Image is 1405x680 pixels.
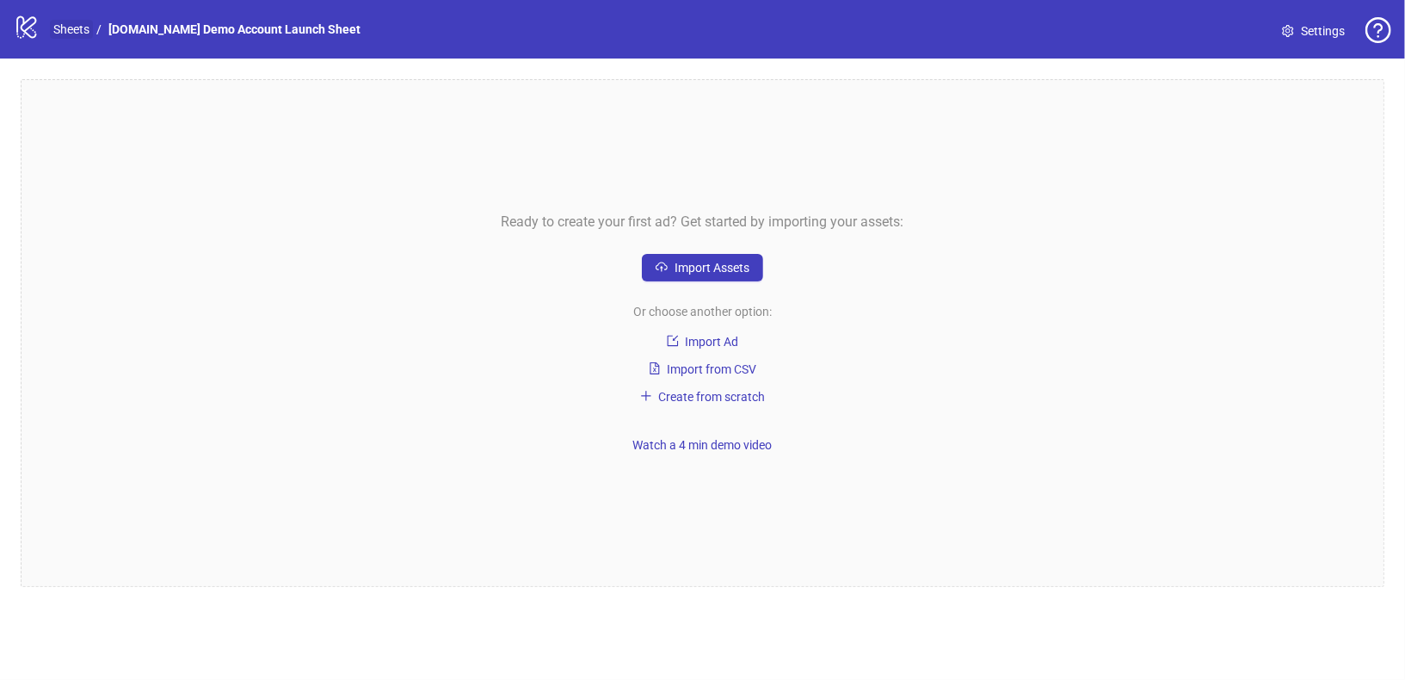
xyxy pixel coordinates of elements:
iframe: Productlane Widget | Main [1353,628,1405,680]
span: question-circle [1365,17,1391,43]
span: setting [1282,25,1294,37]
span: Settings [1301,22,1345,40]
a: Sheets [50,20,93,39]
button: Create from scratch [633,386,773,407]
button: Import from CSV [642,359,764,380]
span: cloud-upload [656,261,668,273]
span: Watch a 4 min demo video [633,438,773,452]
span: Create from scratch [659,390,766,404]
button: Import Assets [642,254,763,281]
span: import [667,335,679,347]
span: file-excel [649,362,661,374]
li: / [96,20,102,39]
span: plus [640,390,652,402]
span: Import Ad [686,335,739,349]
span: Ready to create your first ad? Get started by importing your assets: [502,211,904,232]
span: Or choose another option: [633,302,772,321]
a: Settings [1268,17,1359,45]
span: Import Assets [675,261,749,275]
button: Import Ad [643,331,763,352]
a: [DOMAIN_NAME] Demo Account Launch Sheet [105,20,364,39]
span: Import from CSV [668,362,757,376]
button: Watch a 4 min demo video [626,435,780,455]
